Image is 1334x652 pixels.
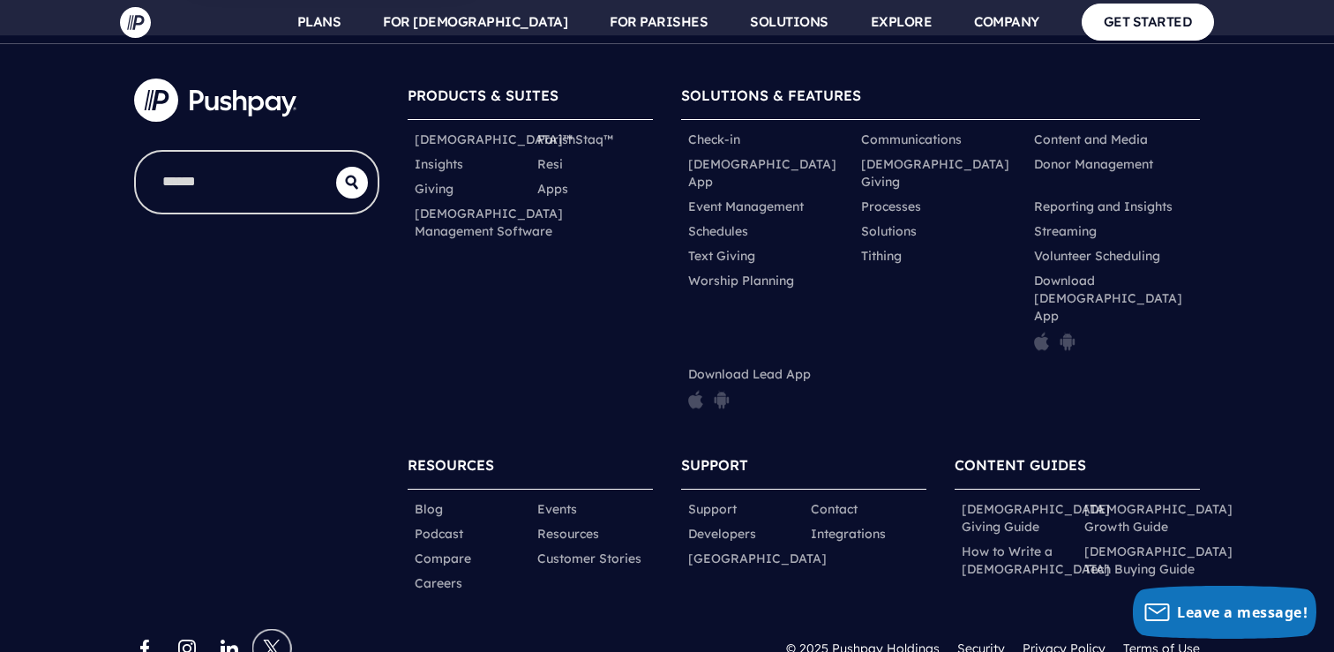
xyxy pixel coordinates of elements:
li: Download Lead App [681,362,854,420]
img: pp_icon_appstore.png [1034,332,1049,351]
a: Processes [861,198,921,215]
a: [DEMOGRAPHIC_DATA]™ [415,131,573,148]
h6: RESOURCES [408,448,653,490]
a: [DEMOGRAPHIC_DATA] Tech Buying Guide [1084,543,1233,578]
a: Tithing [861,247,902,265]
a: [DEMOGRAPHIC_DATA] Giving Guide [962,500,1110,536]
a: Resi [537,155,563,173]
a: Blog [415,500,443,518]
a: Giving [415,180,453,198]
a: [DEMOGRAPHIC_DATA] Growth Guide [1084,500,1233,536]
h6: SUPPORT [681,448,926,490]
a: Customer Stories [537,550,641,567]
h6: CONTENT GUIDES [955,448,1200,490]
a: Donor Management [1034,155,1153,173]
a: Worship Planning [688,272,794,289]
img: pp_icon_gplay.png [714,390,730,409]
img: pp_icon_appstore.png [688,390,703,409]
a: Resources [537,525,599,543]
a: Communications [861,131,962,148]
a: Solutions [861,222,917,240]
a: Integrations [811,525,886,543]
h6: SOLUTIONS & FEATURES [681,79,1200,120]
a: How to Write a [DEMOGRAPHIC_DATA] [962,543,1110,578]
a: Text Giving [688,247,755,265]
li: Download [DEMOGRAPHIC_DATA] App [1027,268,1200,362]
a: ParishStaq™ [537,131,613,148]
a: Developers [688,525,756,543]
a: Events [537,500,577,518]
a: GET STARTED [1082,4,1215,40]
a: Content and Media [1034,131,1148,148]
a: Streaming [1034,222,1097,240]
span: Leave a message! [1177,603,1308,622]
h6: PRODUCTS & SUITES [408,79,653,120]
a: Reporting and Insights [1034,198,1173,215]
button: Leave a message! [1133,586,1316,639]
a: [GEOGRAPHIC_DATA] [688,550,827,567]
a: Contact [811,500,858,518]
a: Check-in [688,131,740,148]
img: pp_icon_gplay.png [1060,332,1075,351]
a: [DEMOGRAPHIC_DATA] Giving [861,155,1020,191]
a: Support [688,500,737,518]
a: Compare [415,550,471,567]
a: [DEMOGRAPHIC_DATA] App [688,155,847,191]
a: [DEMOGRAPHIC_DATA] Management Software [415,205,563,240]
a: Insights [415,155,463,173]
a: Podcast [415,525,463,543]
a: Schedules [688,222,748,240]
a: Volunteer Scheduling [1034,247,1160,265]
a: Apps [537,180,568,198]
a: Careers [415,574,462,592]
a: Event Management [688,198,804,215]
